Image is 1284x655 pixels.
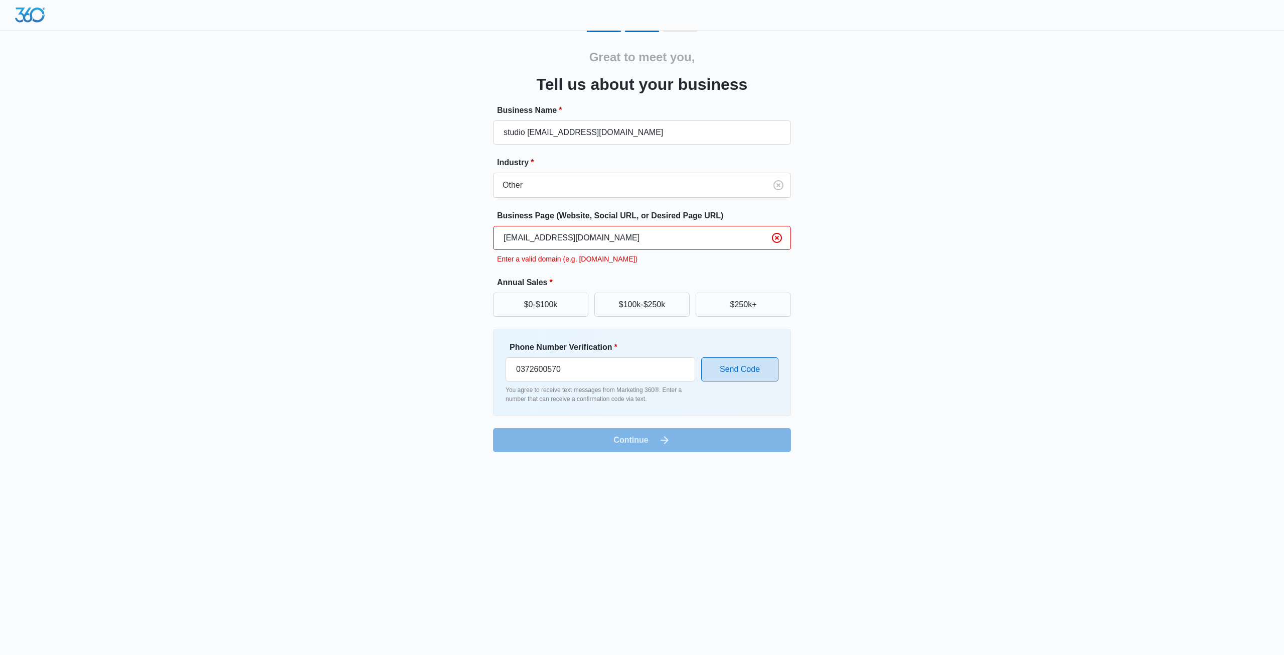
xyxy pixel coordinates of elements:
label: Annual Sales [497,277,795,289]
input: Ex. +1-555-555-5555 [506,357,695,381]
button: $250k+ [696,293,791,317]
h3: Tell us about your business [537,72,748,96]
h2: Great to meet you, [589,48,695,66]
button: $0-$100k [493,293,588,317]
p: Enter a valid domain (e.g. [DOMAIN_NAME]) [497,254,791,265]
label: Industry [497,157,795,169]
label: Phone Number Verification [510,341,699,353]
button: Clear [770,177,786,193]
label: Business Page (Website, Social URL, or Desired Page URL) [497,210,795,222]
button: Send Code [701,357,778,381]
button: Clear [769,230,785,246]
input: e.g. Jane's Plumbing [493,120,791,145]
button: $100k-$250k [594,293,690,317]
p: You agree to receive text messages from Marketing 360®. Enter a number that can receive a confirm... [506,385,695,404]
label: Business Name [497,104,795,116]
input: e.g. janesplumbing.com [493,226,791,250]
